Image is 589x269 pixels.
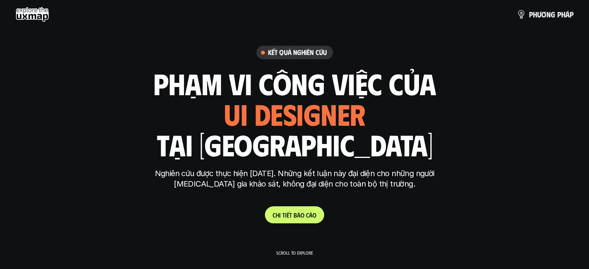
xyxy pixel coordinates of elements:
[287,211,289,219] span: ế
[309,211,313,219] span: á
[301,211,304,219] span: o
[533,10,537,19] span: h
[294,211,297,219] span: b
[268,48,327,57] h6: Kết quả nghiên cứu
[541,10,546,19] span: ơ
[156,128,433,161] h1: tại [GEOGRAPHIC_DATA]
[529,10,533,19] span: p
[276,250,313,255] p: Scroll to explore
[546,10,551,19] span: n
[282,211,285,219] span: t
[297,211,301,219] span: á
[570,10,574,19] span: p
[149,168,440,189] p: Nghiên cứu được thực hiện [DATE]. Những kết luận này đại diện cho những người [MEDICAL_DATA] gia ...
[557,10,561,19] span: p
[276,211,279,219] span: h
[537,10,541,19] span: ư
[313,211,316,219] span: o
[279,211,281,219] span: i
[289,211,292,219] span: t
[285,211,287,219] span: i
[565,10,570,19] span: á
[273,211,276,219] span: C
[265,206,324,223] a: Chitiếtbáocáo
[561,10,565,19] span: h
[153,67,436,99] h1: phạm vi công việc của
[517,7,574,22] a: phươngpháp
[306,211,309,219] span: c
[551,10,555,19] span: g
